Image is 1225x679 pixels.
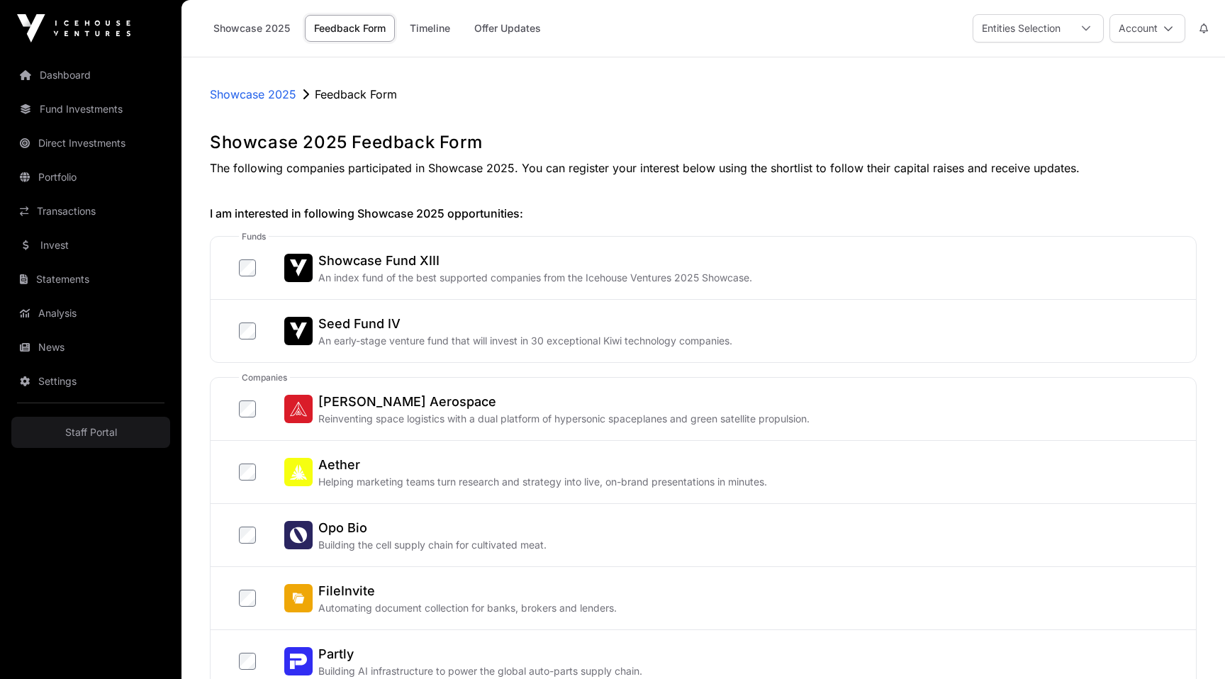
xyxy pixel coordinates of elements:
[318,518,547,538] h2: Opo Bio
[318,271,752,285] p: An index fund of the best supported companies from the Icehouse Ventures 2025 Showcase.
[11,298,170,329] a: Analysis
[318,455,767,475] h2: Aether
[239,464,256,481] input: AetherAetherHelping marketing teams turn research and strategy into live, on-brand presentations ...
[210,205,1197,222] h2: I am interested in following Showcase 2025 opportunities:
[204,15,299,42] a: Showcase 2025
[11,162,170,193] a: Portfolio
[239,590,256,607] input: FileInviteFileInviteAutomating document collection for banks, brokers and lenders.
[284,521,313,549] img: Opo Bio
[318,392,810,412] h2: [PERSON_NAME] Aerospace
[315,86,397,103] p: Feedback Form
[318,644,642,664] h2: Partly
[239,231,269,242] span: funds
[210,86,296,103] a: Showcase 2025
[318,581,617,601] h2: FileInvite
[239,653,256,670] input: PartlyPartlyBuilding AI infrastructure to power the global auto-parts supply chain.
[318,664,642,678] p: Building AI infrastructure to power the global auto-parts supply chain.
[318,334,732,348] p: An early-stage venture fund that will invest in 30 exceptional Kiwi technology companies.
[284,254,313,282] img: Showcase Fund XIII
[318,601,617,615] p: Automating document collection for banks, brokers and lenders.
[305,15,395,42] a: Feedback Form
[284,317,313,345] img: Seed Fund IV
[11,264,170,295] a: Statements
[284,395,313,423] img: Dawn Aerospace
[318,475,767,489] p: Helping marketing teams turn research and strategy into live, on-brand presentations in minutes.
[318,412,810,426] p: Reinventing space logistics with a dual platform of hypersonic spaceplanes and green satellite pr...
[1154,611,1225,679] iframe: Chat Widget
[239,400,256,417] input: Dawn Aerospace[PERSON_NAME] AerospaceReinventing space logistics with a dual platform of hyperson...
[11,128,170,159] a: Direct Investments
[465,15,550,42] a: Offer Updates
[401,15,459,42] a: Timeline
[239,527,256,544] input: Opo BioOpo BioBuilding the cell supply chain for cultivated meat.
[11,230,170,261] a: Invest
[239,259,256,276] input: Showcase Fund XIIIShowcase Fund XIIIAn index fund of the best supported companies from the Icehou...
[11,417,170,448] a: Staff Portal
[239,372,290,383] span: companies
[318,314,732,334] h2: Seed Fund IV
[210,131,1197,154] h1: Showcase 2025 Feedback Form
[284,647,313,675] img: Partly
[239,322,256,339] input: Seed Fund IVSeed Fund IVAn early-stage venture fund that will invest in 30 exceptional Kiwi techn...
[17,14,130,43] img: Icehouse Ventures Logo
[11,196,170,227] a: Transactions
[11,94,170,125] a: Fund Investments
[1109,14,1185,43] button: Account
[318,251,752,271] h2: Showcase Fund XIII
[11,332,170,363] a: News
[284,584,313,612] img: FileInvite
[11,366,170,397] a: Settings
[318,538,547,552] p: Building the cell supply chain for cultivated meat.
[284,458,313,486] img: Aether
[11,60,170,91] a: Dashboard
[973,15,1069,42] div: Entities Selection
[210,159,1197,176] p: The following companies participated in Showcase 2025. You can register your interest below using...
